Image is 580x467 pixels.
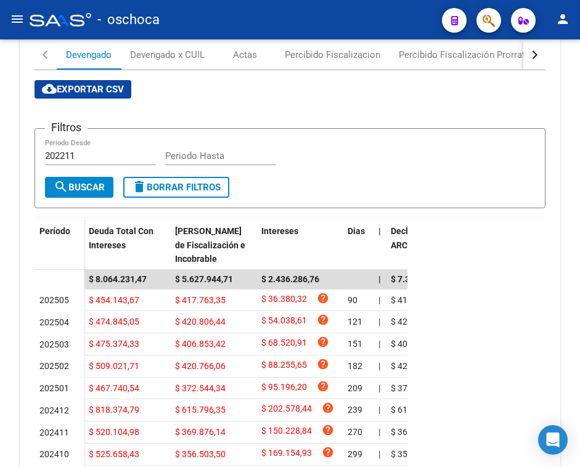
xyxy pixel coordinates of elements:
[378,361,380,371] span: |
[89,427,139,437] span: $ 520.104,98
[391,405,441,415] span: $ 615.796,35
[54,179,68,194] mat-icon: search
[175,317,226,327] span: $ 420.806,44
[89,449,139,459] span: $ 525.658,43
[175,274,233,284] span: $ 5.627.944,71
[261,314,307,330] span: $ 54.038,61
[348,226,365,236] span: Dias
[256,218,343,272] datatable-header-cell: Intereses
[391,295,441,305] span: $ 417.763,35
[39,449,69,459] span: 202410
[391,427,441,437] span: $ 369.876,14
[39,428,69,437] span: 202411
[378,274,381,284] span: |
[378,405,380,415] span: |
[348,449,362,459] span: 299
[261,336,307,352] span: $ 68.520,91
[39,405,69,415] span: 202412
[66,48,112,62] div: Devengado
[89,226,153,250] span: Deuda Total Con Intereses
[261,380,307,397] span: $ 95.196,20
[378,339,380,349] span: |
[378,295,380,305] span: |
[348,427,362,437] span: 270
[35,218,84,270] datatable-header-cell: Período
[261,424,312,441] span: $ 150.228,84
[348,361,362,371] span: 182
[175,383,226,393] span: $ 372.544,34
[84,218,170,272] datatable-header-cell: Deuda Total Con Intereses
[10,12,25,26] mat-icon: menu
[89,339,139,349] span: $ 475.374,33
[89,317,139,327] span: $ 474.845,05
[89,274,147,284] span: $ 8.064.231,47
[42,84,124,95] span: Exportar CSV
[39,295,69,305] span: 202505
[233,48,257,62] div: Actas
[39,226,70,236] span: Período
[132,179,147,194] mat-icon: delete
[348,383,362,393] span: 209
[317,380,329,392] i: help
[261,402,312,418] span: $ 202.578,44
[317,336,329,348] i: help
[391,317,441,327] span: $ 420.806,44
[391,226,454,250] span: Declarado Bruto ARCA
[39,361,69,371] span: 202502
[132,182,221,193] span: Borrar Filtros
[89,361,139,371] span: $ 509.021,71
[39,383,69,393] span: 202501
[175,427,226,437] span: $ 369.876,14
[175,226,245,264] span: [PERSON_NAME] de Fiscalización e Incobrable
[170,218,256,272] datatable-header-cell: Deuda Bruta Neto de Fiscalización e Incobrable
[348,295,357,305] span: 90
[391,383,441,393] span: $ 372.544,34
[374,218,386,272] datatable-header-cell: |
[261,274,319,284] span: $ 2.436.286,76
[89,405,139,415] span: $ 818.374,79
[39,317,69,327] span: 202504
[175,449,226,459] span: $ 356.503,50
[45,177,113,198] button: Buscar
[317,358,329,370] i: help
[322,402,334,414] i: help
[322,424,334,436] i: help
[317,314,329,326] i: help
[175,405,226,415] span: $ 615.796,35
[261,292,307,309] span: $ 36.380,32
[175,361,226,371] span: $ 420.766,06
[42,81,57,96] mat-icon: cloud_download
[378,427,380,437] span: |
[386,218,478,272] datatable-header-cell: Declarado Bruto ARCA
[391,449,441,459] span: $ 356.503,50
[89,295,139,305] span: $ 454.143,67
[261,358,307,375] span: $ 88.255,65
[285,48,380,62] div: Percibido Fiscalizacion
[130,48,205,62] div: Devengado x CUIL
[378,449,380,459] span: |
[538,425,568,455] div: Open Intercom Messenger
[317,292,329,304] i: help
[35,80,131,99] button: Exportar CSV
[175,339,226,349] span: $ 406.853,42
[123,177,229,198] button: Borrar Filtros
[322,446,334,458] i: help
[39,339,69,349] span: 202503
[378,383,380,393] span: |
[261,446,312,463] span: $ 169.154,93
[348,339,362,349] span: 151
[555,12,570,26] mat-icon: person
[391,274,449,284] span: $ 7.351.901,85
[45,119,88,136] h3: Filtros
[261,226,298,236] span: Intereses
[391,361,441,371] span: $ 420.766,06
[348,405,362,415] span: 239
[89,383,139,393] span: $ 467.740,54
[378,226,381,236] span: |
[97,6,160,33] span: - oschoca
[391,339,441,349] span: $ 406.853,42
[348,317,362,327] span: 121
[378,317,380,327] span: |
[343,218,374,272] datatable-header-cell: Dias
[175,295,226,305] span: $ 417.763,35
